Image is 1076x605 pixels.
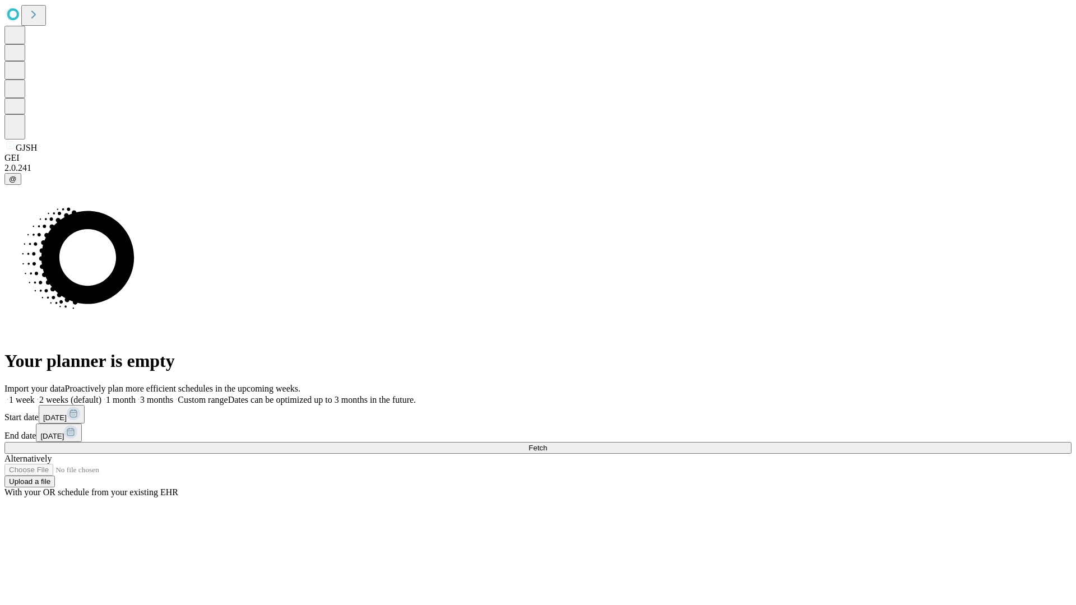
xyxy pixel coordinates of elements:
h1: Your planner is empty [4,351,1072,371]
span: GJSH [16,143,37,152]
span: 1 month [106,395,136,404]
span: Alternatively [4,454,52,463]
span: With your OR schedule from your existing EHR [4,487,178,497]
span: Dates can be optimized up to 3 months in the future. [228,395,416,404]
div: End date [4,424,1072,442]
button: Upload a file [4,476,55,487]
span: Import your data [4,384,65,393]
div: Start date [4,405,1072,424]
span: Proactively plan more efficient schedules in the upcoming weeks. [65,384,300,393]
button: Fetch [4,442,1072,454]
span: [DATE] [43,413,67,422]
span: 2 weeks (default) [39,395,101,404]
button: [DATE] [39,405,85,424]
span: [DATE] [40,432,64,440]
button: [DATE] [36,424,82,442]
button: @ [4,173,21,185]
span: 1 week [9,395,35,404]
span: Fetch [528,444,547,452]
span: @ [9,175,17,183]
div: GEI [4,153,1072,163]
div: 2.0.241 [4,163,1072,173]
span: Custom range [178,395,228,404]
span: 3 months [140,395,173,404]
